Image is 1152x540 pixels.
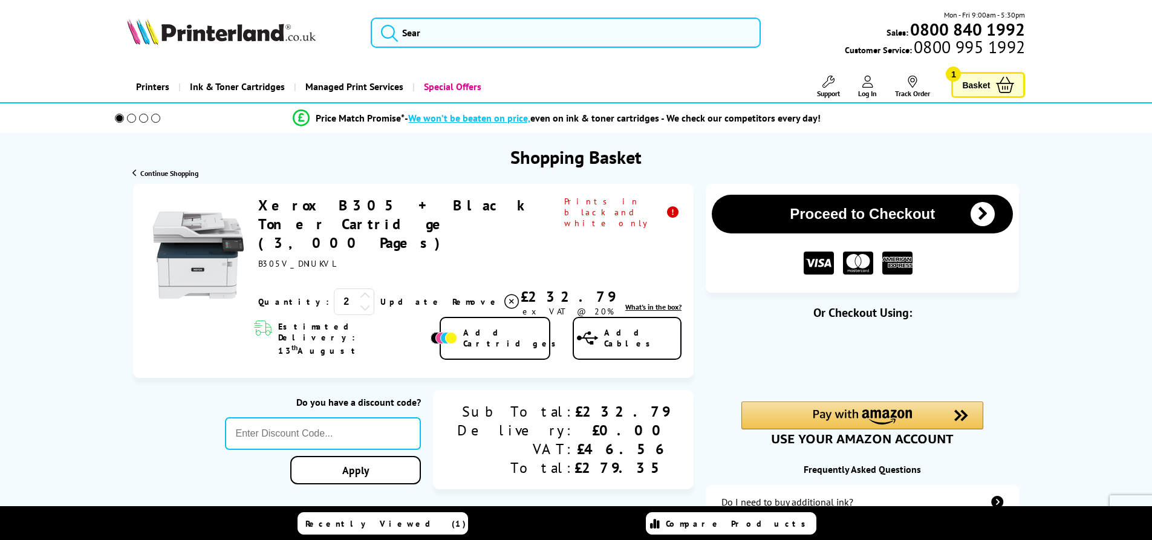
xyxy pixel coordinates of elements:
span: 1 [946,67,961,82]
a: Printerland Logo [127,18,356,47]
span: We won’t be beaten on price, [408,112,530,124]
li: modal_Promise [99,108,1016,129]
a: Basket 1 [951,72,1025,98]
span: Add Cables [604,327,680,349]
a: Special Offers [412,71,490,102]
a: additional-ink [706,485,1019,519]
span: Ink & Toner Cartridges [190,71,285,102]
span: Log In [858,89,877,98]
img: VISA [804,252,834,275]
a: Apply [290,456,421,484]
span: Price Match Promise* [316,112,405,124]
span: Basket [962,77,990,93]
input: Enter Discount Code... [225,417,421,450]
div: Sub Total: [457,402,574,421]
a: Support [817,76,840,98]
span: Add Cartridges [463,327,562,349]
span: Remove [452,296,500,307]
span: What's in the box? [625,302,682,311]
h1: Shopping Basket [510,145,642,169]
div: Amazon Pay - Use your Amazon account [741,402,983,444]
img: MASTER CARD [843,252,873,275]
input: Sear [371,18,761,48]
a: 0800 840 1992 [908,24,1025,35]
img: Add Cartridges [431,332,457,344]
b: 0800 840 1992 [910,18,1025,41]
div: £232.79 [521,287,615,306]
a: Continue Shopping [132,169,198,178]
img: Xerox B305 + Black Toner Cartridge (3,000 Pages) [153,210,244,301]
span: 0800 995 1992 [912,41,1025,53]
div: - even on ink & toner cartridges - We check our competitors every day! [405,112,821,124]
span: Continue Shopping [140,169,198,178]
div: Do you have a discount code? [225,396,421,408]
span: Support [817,89,840,98]
span: Prints in black and white only [564,196,682,229]
a: Compare Products [646,512,816,535]
div: Delivery: [457,421,574,440]
div: VAT: [457,440,574,458]
span: B305V_DNIUKVL [258,258,337,269]
div: Frequently Asked Questions [706,463,1019,475]
sup: th [291,343,298,352]
span: Quantity: [258,296,329,307]
img: American Express [882,252,913,275]
div: £279.35 [574,458,669,477]
a: Delete item from your basket [452,293,521,311]
a: Recently Viewed (1) [298,512,468,535]
a: Update [380,296,443,307]
div: Or Checkout Using: [706,305,1019,320]
span: ex VAT @ 20% [522,306,614,317]
a: Ink & Toner Cartridges [178,71,294,102]
a: lnk_inthebox [625,302,682,311]
a: Xerox B305 + Black Toner Cartridge (3,000 Pages) [258,196,532,252]
button: Proceed to Checkout [712,195,1013,233]
span: Sales: [887,27,908,38]
div: £46.56 [574,440,669,458]
span: Recently Viewed (1) [305,518,466,529]
a: Log In [858,76,877,98]
span: Mon - Fri 9:00am - 5:30pm [944,9,1025,21]
div: £232.79 [574,402,669,421]
a: Printers [127,71,178,102]
span: Estimated Delivery: 13 August [278,321,428,356]
div: Total: [457,458,574,477]
img: Printerland Logo [127,18,316,45]
span: Customer Service: [845,41,1025,56]
span: Compare Products [666,518,812,529]
iframe: PayPal [741,340,983,367]
a: Managed Print Services [294,71,412,102]
a: Track Order [895,76,930,98]
div: Do I need to buy additional ink? [721,496,853,508]
div: £0.00 [574,421,669,440]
